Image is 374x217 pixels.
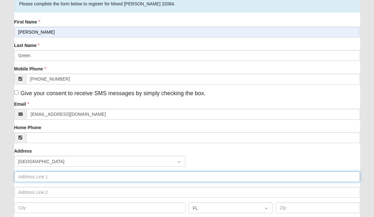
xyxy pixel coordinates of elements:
input: Address Line 1 [14,171,360,182]
label: Email [14,101,29,107]
label: Mobile Phone [14,66,46,72]
span: United States [18,158,170,165]
span: Give your consent to receive SMS messages by simply checking the box. [21,90,206,96]
input: Zip [276,202,360,213]
input: Give your consent to receive SMS messages by simply checking the box. [14,90,18,95]
label: Last Name [14,42,40,49]
label: Home Phone [14,124,42,131]
label: First Name [14,19,40,25]
input: City [14,202,186,213]
input: Address Line 2 [14,187,360,198]
label: Address [14,148,32,154]
span: FL [193,205,257,212]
